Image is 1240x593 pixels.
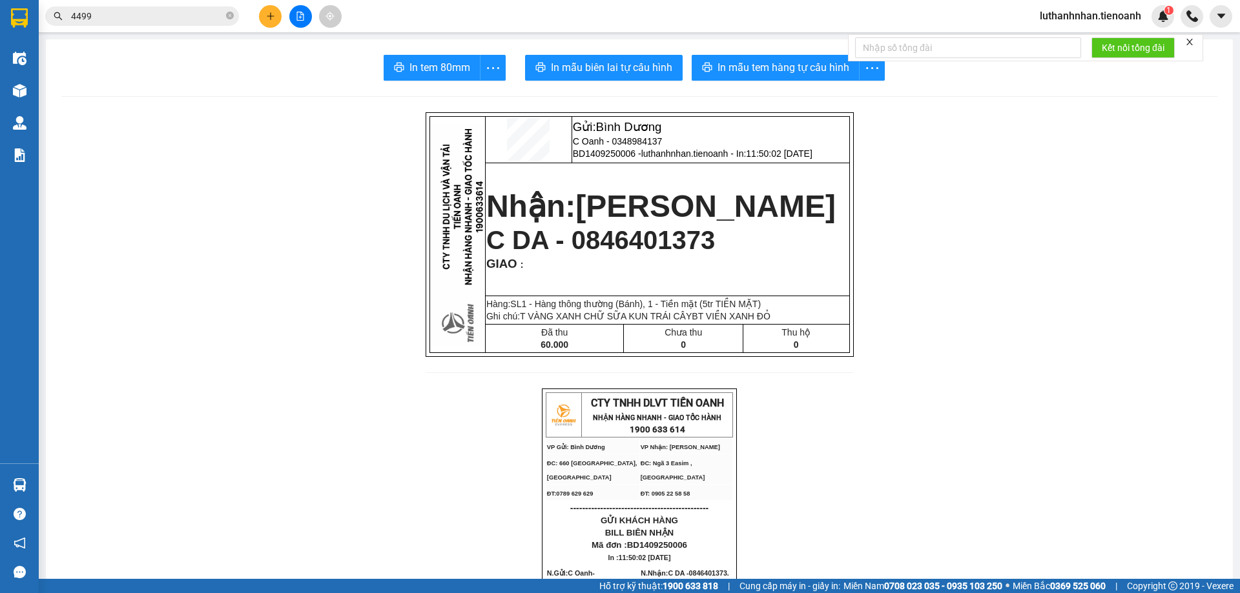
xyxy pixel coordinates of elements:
[570,503,708,513] span: ----------------------------------------------
[630,425,685,434] strong: 1900 633 614
[226,10,234,23] span: close-circle
[843,579,1002,593] span: Miền Nam
[266,12,275,21] span: plus
[608,554,671,561] span: In :
[13,478,26,492] img: warehouse-icon
[547,569,612,591] span: N.Gửi:
[718,59,849,75] span: In mẫu tem hàng tự cấu hình
[681,339,686,350] span: 0
[641,148,812,159] span: luthanhnhan.tienoanh - In:
[794,339,799,350] span: 0
[702,62,712,74] span: printer
[1006,583,1009,588] span: ⚪️
[13,84,26,97] img: warehouse-icon
[1013,579,1106,593] span: Miền Bắc
[1157,10,1169,22] img: icon-new-feature
[13,52,26,65] img: warehouse-icon
[319,5,342,28] button: aim
[592,540,687,550] span: Mã đơn :
[409,59,470,75] span: In tem 80mm
[486,299,761,309] span: Hàng:SL
[1091,37,1175,58] button: Kết nối tổng đài
[665,327,702,337] span: Chưa thu
[14,537,26,549] span: notification
[547,460,637,481] span: ĐC: 660 [GEOGRAPHIC_DATA], [GEOGRAPHIC_DATA]
[1185,37,1194,46] span: close
[1168,581,1177,590] span: copyright
[486,226,715,254] span: C DA - 0846401373
[573,136,663,146] span: C Oanh - 0348984137
[486,189,836,223] strong: Nhận:
[71,9,223,23] input: Tìm tên, số ĐT hoặc mã đơn
[296,12,305,21] span: file-add
[596,120,662,134] span: Bình Dương
[11,8,28,28] img: logo-vxr
[1102,41,1164,55] span: Kết nối tổng đài
[593,414,721,422] strong: NHẬN HÀNG NHANH - GIAO TỐC HÀNH
[1050,581,1106,591] strong: 0369 525 060
[1115,579,1117,593] span: |
[1164,6,1173,15] sup: 1
[627,540,687,550] span: BD1409250006
[573,120,662,134] span: Gửi:
[480,60,505,76] span: more
[541,327,568,337] span: Đã thu
[663,581,718,591] strong: 1900 633 818
[394,62,404,74] span: printer
[547,399,579,431] img: logo
[641,444,720,450] span: VP Nhận: [PERSON_NAME]
[591,397,724,409] span: CTY TNHH DLVT TIẾN OANH
[13,116,26,130] img: warehouse-icon
[384,55,480,81] button: printerIn tem 80mm
[1210,5,1232,28] button: caret-down
[517,259,524,270] span: :
[641,569,729,591] span: 0846401373. CCCD :
[641,569,729,591] span: N.Nhận:
[601,516,678,525] span: GỬI KHÁCH HÀNG
[781,327,811,337] span: Thu hộ
[259,5,282,28] button: plus
[525,55,683,81] button: printerIn mẫu biên lai tự cấu hình
[535,62,546,74] span: printer
[325,12,335,21] span: aim
[641,490,690,497] span: ĐT: 0905 22 58 58
[1186,10,1198,22] img: phone-icon
[547,444,605,450] span: VP Gửi: Bình Dương
[692,311,770,321] span: BT VIỀN XANH ĐỎ
[619,554,671,561] span: 11:50:02 [DATE]
[547,490,594,497] span: ĐT:0789 629 629
[860,60,884,76] span: more
[641,460,705,481] span: ĐC: Ngã 3 Easim ,[GEOGRAPHIC_DATA]
[1215,10,1227,22] span: caret-down
[54,12,63,21] span: search
[855,37,1081,58] input: Nhập số tổng đài
[746,148,812,159] span: 11:50:02 [DATE]
[859,55,885,81] button: more
[480,55,506,81] button: more
[568,569,592,577] span: C Oanh
[641,569,729,591] span: C DA -
[289,5,312,28] button: file-add
[599,579,718,593] span: Hỗ trợ kỹ thuật:
[728,579,730,593] span: |
[551,59,672,75] span: In mẫu biên lai tự cấu hình
[605,528,674,538] span: BILL BIÊN NHẬN
[520,311,692,321] span: T VÀNG XANH CHỮ SỮA KUN TRÁI CÂY
[14,566,26,578] span: message
[541,339,568,350] span: 60.000
[884,581,1002,591] strong: 0708 023 035 - 0935 103 250
[1029,8,1152,24] span: luthanhnhan.tienoanh
[1166,6,1171,15] span: 1
[573,148,812,159] span: BD1409250006 -
[14,508,26,520] span: question-circle
[486,311,770,321] span: Ghi chú:
[486,257,517,270] span: GIAO
[575,189,836,223] span: [PERSON_NAME]
[226,12,234,19] span: close-circle
[13,148,26,162] img: solution-icon
[692,55,860,81] button: printerIn mẫu tem hàng tự cấu hình
[739,579,840,593] span: Cung cấp máy in - giấy in:
[521,299,761,309] span: 1 - Hàng thông thường (Bánh), 1 - Tiền mặt (5tr TIỀN MẶT)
